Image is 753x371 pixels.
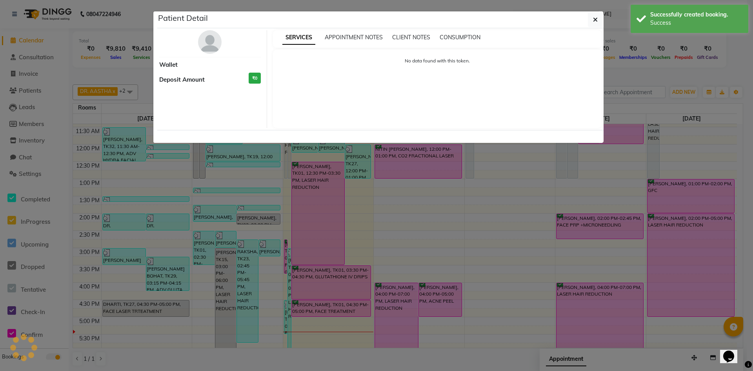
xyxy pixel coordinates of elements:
[159,60,178,69] span: Wallet
[650,19,742,27] div: Success
[198,30,222,54] img: avatar
[650,11,742,19] div: Successfully created booking.
[159,75,205,84] span: Deposit Amount
[720,340,745,363] iframe: chat widget
[281,57,594,64] p: No data found with this token.
[325,34,383,41] span: APPOINTMENT NOTES
[282,31,315,45] span: SERVICES
[249,73,261,84] h3: ₹0
[158,12,208,24] h5: Patient Detail
[392,34,430,41] span: CLIENT NOTES
[440,34,480,41] span: CONSUMPTION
